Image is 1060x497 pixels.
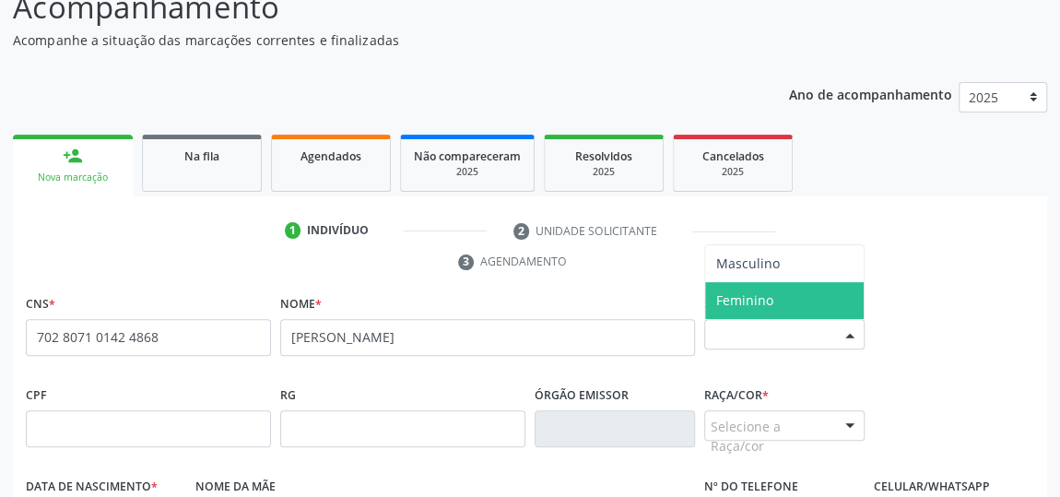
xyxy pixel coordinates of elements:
[558,165,650,179] div: 2025
[687,165,779,179] div: 2025
[711,417,827,456] span: Selecione a Raça/cor
[535,382,629,410] label: Órgão emissor
[414,148,521,164] span: Não compareceram
[280,382,296,410] label: RG
[414,165,521,179] div: 2025
[26,290,55,319] label: CNS
[702,148,764,164] span: Cancelados
[575,148,632,164] span: Resolvidos
[13,30,736,50] p: Acompanhe a situação das marcações correntes e finalizadas
[307,222,369,239] div: Indivíduo
[26,171,120,184] div: Nova marcação
[285,222,301,239] div: 1
[63,146,83,166] div: person_add
[26,382,47,410] label: CPF
[184,148,219,164] span: Na fila
[716,254,780,272] span: Masculino
[704,382,769,410] label: Raça/cor
[183,324,264,344] span: none
[300,148,361,164] span: Agendados
[789,82,952,105] p: Ano de acompanhamento
[280,290,322,319] label: Nome
[716,291,773,309] span: Feminino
